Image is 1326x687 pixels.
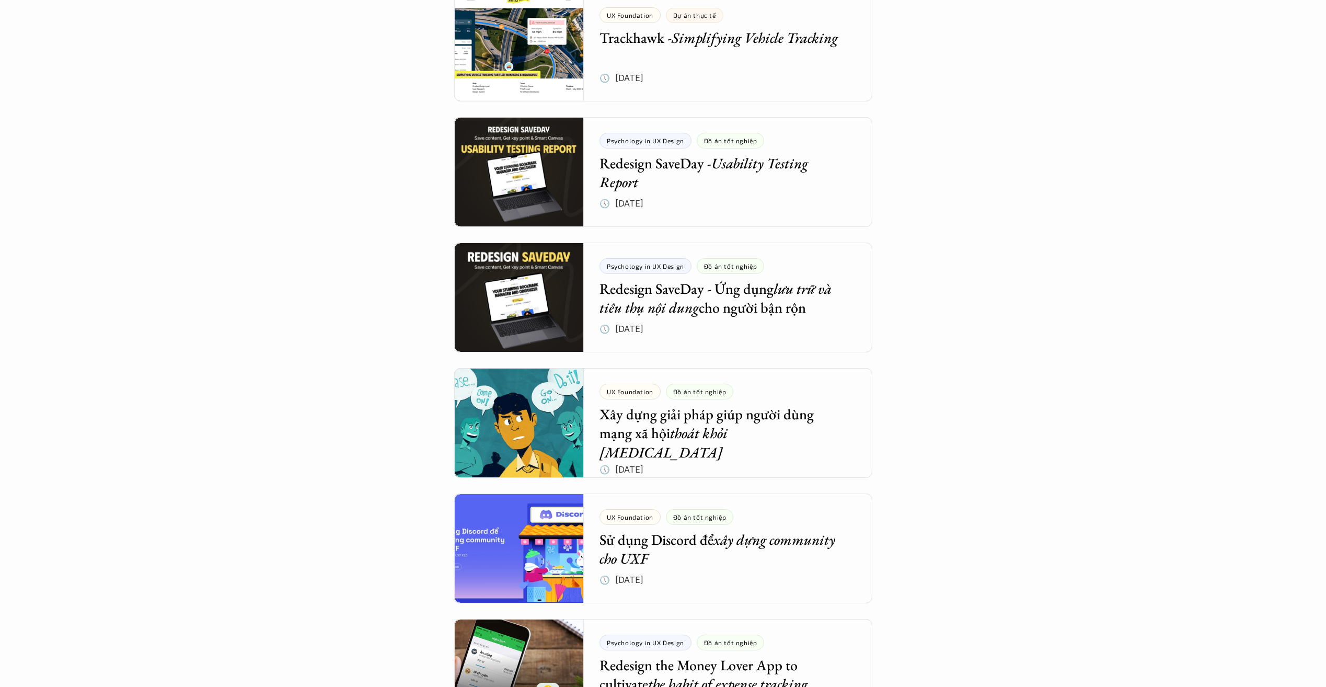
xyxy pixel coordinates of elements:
[454,117,872,227] a: Psychology in UX DesignĐồ án tốt nghiệpRedesign SaveDay -Usability Testing Report🕔 [DATE]
[454,243,872,352] a: Psychology in UX DesignĐồ án tốt nghiệpRedesign SaveDay - Ứng dụnglưu trữ và tiêu thụ nội dungcho...
[454,494,872,603] a: UX FoundationĐồ án tốt nghiệpSử dụng Discord đểxây dựng community cho UXF🕔 [DATE]
[454,368,872,478] a: UX FoundationĐồ án tốt nghiệpXây dựng giải pháp giúp người dùng mạng xã hộithoát khỏi [MEDICAL_DA...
